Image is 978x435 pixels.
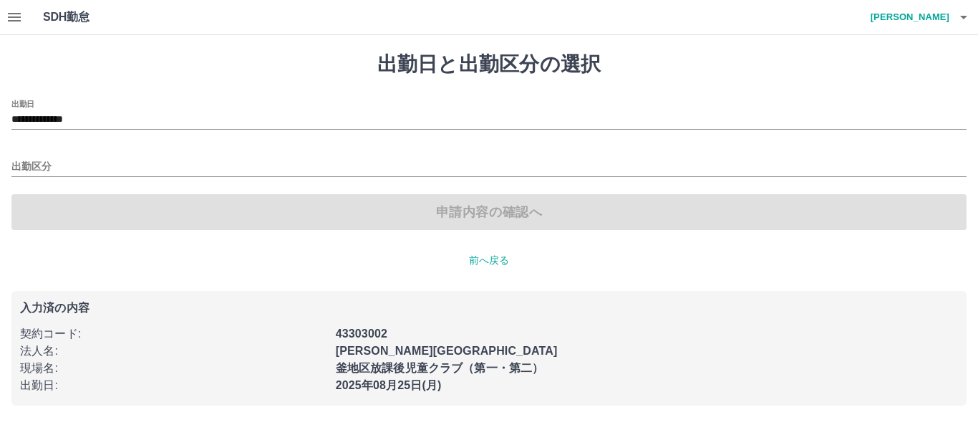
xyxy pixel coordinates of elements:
[20,325,327,343] p: 契約コード :
[336,379,442,391] b: 2025年08月25日(月)
[11,98,34,109] label: 出勤日
[11,253,967,268] p: 前へ戻る
[336,345,558,357] b: [PERSON_NAME][GEOGRAPHIC_DATA]
[336,328,387,340] b: 43303002
[11,52,967,77] h1: 出勤日と出勤区分の選択
[20,377,327,394] p: 出勤日 :
[20,343,327,360] p: 法人名 :
[20,360,327,377] p: 現場名 :
[336,362,544,374] b: 釜地区放課後児童クラブ（第一・第二）
[20,302,958,314] p: 入力済の内容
